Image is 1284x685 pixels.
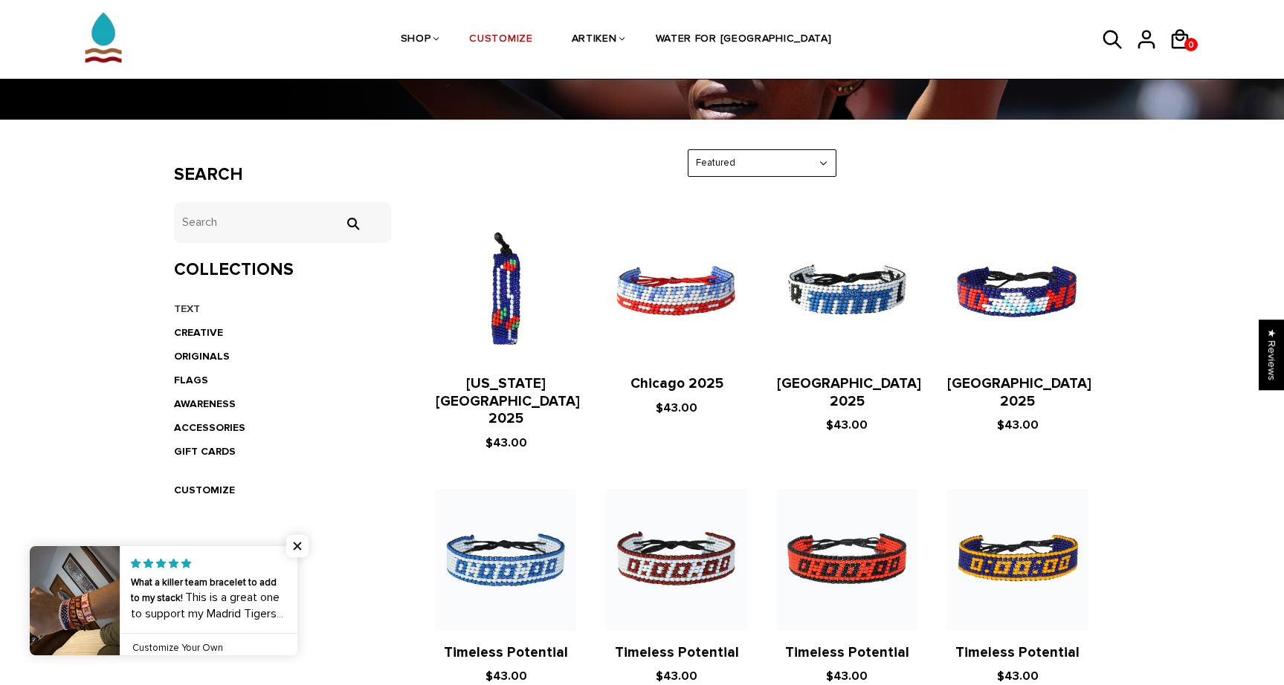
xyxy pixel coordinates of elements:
[469,1,532,79] a: CUSTOMIZE
[485,669,527,684] span: $43.00
[174,445,236,458] a: GIFT CARDS
[826,418,868,432] span: $43.00
[656,669,697,684] span: $43.00
[338,217,367,230] input: Search
[174,302,200,315] a: TEXT
[656,400,697,415] span: $43.00
[826,669,868,684] span: $43.00
[174,374,208,386] a: FLAGS
[174,421,245,434] a: ACCESSORIES
[1184,38,1198,51] a: 0
[630,375,723,392] a: Chicago 2025
[174,202,392,243] input: Search
[444,644,568,661] a: Timeless Potential
[1259,319,1284,390] div: Click to open Judge.me floating reviews tab
[174,326,223,339] a: CREATIVE
[615,644,739,661] a: Timeless Potential
[286,535,309,557] span: Close popup widget
[947,375,1091,410] a: [GEOGRAPHIC_DATA] 2025
[436,375,580,428] a: [US_STATE][GEOGRAPHIC_DATA] 2025
[997,669,1039,684] span: $43.00
[174,350,230,363] a: ORIGINALS
[174,164,392,186] h3: Search
[777,375,921,410] a: [GEOGRAPHIC_DATA] 2025
[1184,36,1198,54] span: 0
[785,644,909,661] a: Timeless Potential
[174,397,236,410] a: AWARENESS
[401,1,431,79] a: SHOP
[997,418,1039,432] span: $43.00
[174,259,392,281] h3: Collections
[656,1,832,79] a: WATER FOR [GEOGRAPHIC_DATA]
[174,484,235,496] a: CUSTOMIZE
[955,644,1080,661] a: Timeless Potential
[485,435,527,450] span: $43.00
[572,1,617,79] a: ARTIKEN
